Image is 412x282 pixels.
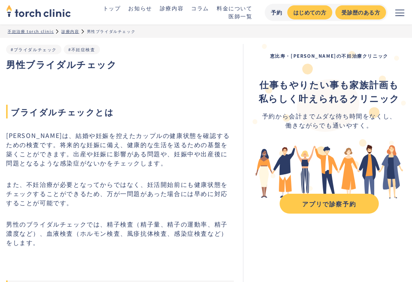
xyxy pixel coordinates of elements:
ul: パンくずリスト [8,28,404,34]
p: 男性のブライダルチェックでは、精子検査（精子量、精子の運動率、精子濃度など）、血液検査（ホルモン検査、風疹抗体検査、感染症検査など）をします。 [6,219,234,247]
div: 受診歴のある方 [341,8,380,16]
div: 予約 [271,8,283,16]
a: お知らせ [128,4,152,12]
a: 診療内容 [61,28,79,34]
a: 料金について [217,4,253,12]
a: 診療内容 [160,4,183,12]
a: 受診歴のある方 [335,5,386,19]
a: home [6,5,71,19]
div: アプリで診察予約 [286,199,372,208]
a: はじめての方 [287,5,332,19]
p: [PERSON_NAME]は、結婚や妊娠を控えたカップルの健康状態を確認するための検査です。将来的な妊娠に備え、健康的な生活を送るための基盤を築くことができます。出産や妊娠に影響がある問題や、妊... [6,131,234,167]
div: 男性ブライダルチェック [87,28,136,34]
a: 医師一覧 [229,12,252,20]
strong: 恵比寿・[PERSON_NAME]の不妊治療クリニック [270,52,388,59]
p: ‍ [6,259,234,268]
a: #ブライダルチェック [11,46,57,52]
strong: 仕事もやりたい事も家族計画も [259,78,399,91]
p: また、不妊治療が必要となってからではなく、妊活開始前にも健康状態をチェックすることができるため、万が一問題があった場合には早めに対応することが可能です。 [6,180,234,207]
a: アプリで診察予約 [280,194,379,214]
span: ブライダルチェックとは [6,105,234,118]
div: ‍ ‍ [259,78,400,105]
h1: 男性ブライダルチェック [6,57,234,71]
a: 不妊治療 torch clinic [8,28,54,34]
div: はじめての方 [293,8,326,16]
div: 予約から会計までムダな待ち時間をなくし、 働きながらでも通いやすく。 [259,111,400,130]
img: torch clinic [6,2,71,19]
a: トップ [103,4,121,12]
a: #不妊症検査 [68,46,95,52]
a: コラム [191,4,209,12]
strong: 私らしく叶えられるクリニック [259,91,400,105]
